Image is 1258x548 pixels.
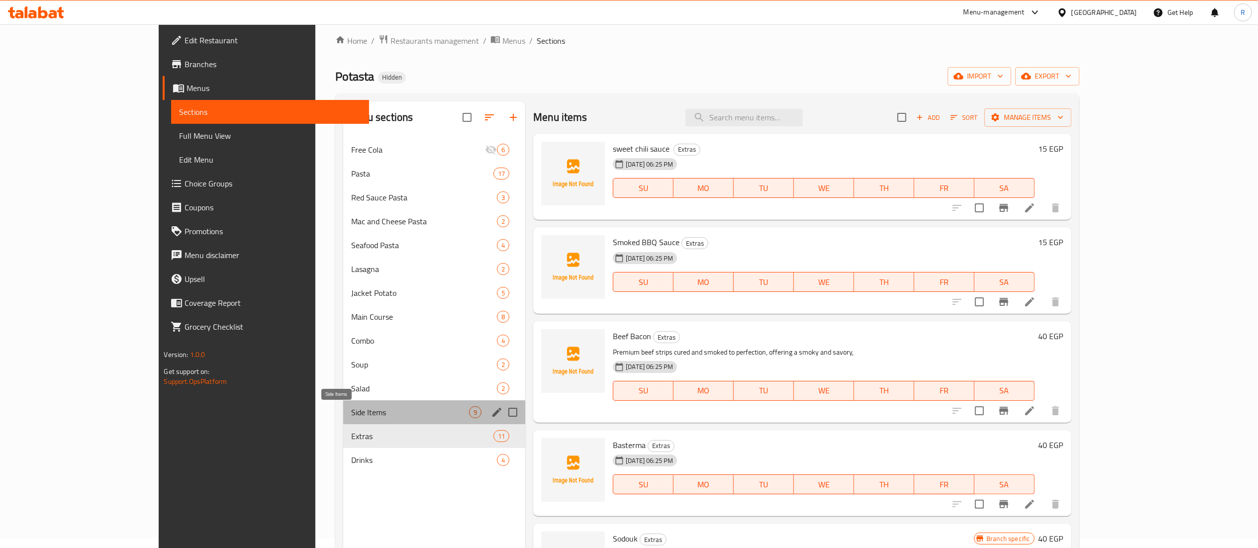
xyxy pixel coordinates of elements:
[969,400,990,421] span: Select to update
[163,195,369,219] a: Coupons
[483,35,486,47] li: /
[502,35,525,47] span: Menus
[343,376,525,400] div: Salad2
[1024,405,1036,417] a: Edit menu item
[1044,399,1067,423] button: delete
[390,35,479,47] span: Restaurants management
[497,360,509,369] span: 2
[343,281,525,305] div: Jacket Potato5
[858,383,910,398] span: TH
[944,110,984,125] span: Sort items
[343,162,525,185] div: Pasta17
[470,408,481,417] span: 9
[351,335,497,347] span: Combo
[1039,532,1064,546] h6: 40 EGP
[1039,235,1064,249] h6: 15 EGP
[164,375,227,388] a: Support.OpsPlatform
[343,209,525,233] div: Mac and Cheese Pasta2
[497,382,509,394] div: items
[978,383,1031,398] span: SA
[613,474,674,494] button: SU
[738,275,790,289] span: TU
[734,474,794,494] button: TU
[974,474,1035,494] button: SA
[992,196,1016,220] button: Branch-specific-item
[948,67,1011,86] button: import
[1071,7,1137,18] div: [GEOGRAPHIC_DATA]
[912,110,944,125] button: Add
[497,239,509,251] div: items
[351,263,497,275] span: Lasagna
[794,272,854,292] button: WE
[648,440,674,452] span: Extras
[497,215,509,227] div: items
[378,72,406,84] div: Hidden
[681,237,708,249] div: Extras
[493,430,509,442] div: items
[969,291,990,312] span: Select to update
[992,111,1064,124] span: Manage items
[541,329,605,393] img: Beef Bacon
[163,52,369,76] a: Branches
[541,235,605,299] img: Smoked BBQ Sauce
[163,76,369,100] a: Menus
[677,181,730,195] span: MO
[179,154,361,166] span: Edit Menu
[685,109,803,126] input: search
[497,335,509,347] div: items
[494,432,509,441] span: 11
[343,448,525,472] div: Drinks4
[734,381,794,401] button: TU
[640,534,666,546] span: Extras
[915,112,942,123] span: Add
[978,477,1031,492] span: SA
[1241,7,1245,18] span: R
[185,249,361,261] span: Menu disclaimer
[738,383,790,398] span: TU
[164,348,188,361] span: Version:
[1039,438,1064,452] h6: 40 EGP
[497,288,509,298] span: 5
[343,353,525,376] div: Soup2
[497,311,509,323] div: items
[351,287,497,299] span: Jacket Potato
[379,34,479,47] a: Restaurants management
[858,477,910,492] span: TH
[489,405,504,420] button: edit
[179,130,361,142] span: Full Menu View
[617,275,670,289] span: SU
[457,107,478,128] span: Select all sections
[974,272,1035,292] button: SA
[163,243,369,267] a: Menu disclaimer
[648,440,675,452] div: Extras
[918,275,970,289] span: FR
[677,275,730,289] span: MO
[497,359,509,370] div: items
[185,178,361,189] span: Choice Groups
[1024,498,1036,510] a: Edit menu item
[798,181,850,195] span: WE
[948,110,980,125] button: Sort
[918,477,970,492] span: FR
[493,168,509,180] div: items
[469,406,482,418] div: items
[378,73,406,82] span: Hidden
[798,383,850,398] span: WE
[497,263,509,275] div: items
[1023,70,1071,83] span: export
[992,290,1016,314] button: Branch-specific-item
[185,297,361,309] span: Coverage Report
[351,454,497,466] span: Drinks
[185,58,361,70] span: Branches
[497,384,509,393] span: 2
[912,110,944,125] span: Add item
[347,110,413,125] h2: Menu sections
[974,381,1035,401] button: SA
[351,311,497,323] span: Main Course
[185,201,361,213] span: Coupons
[992,399,1016,423] button: Branch-specific-item
[914,474,974,494] button: FR
[351,144,485,156] span: Free Cola
[478,105,501,129] span: Sort sections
